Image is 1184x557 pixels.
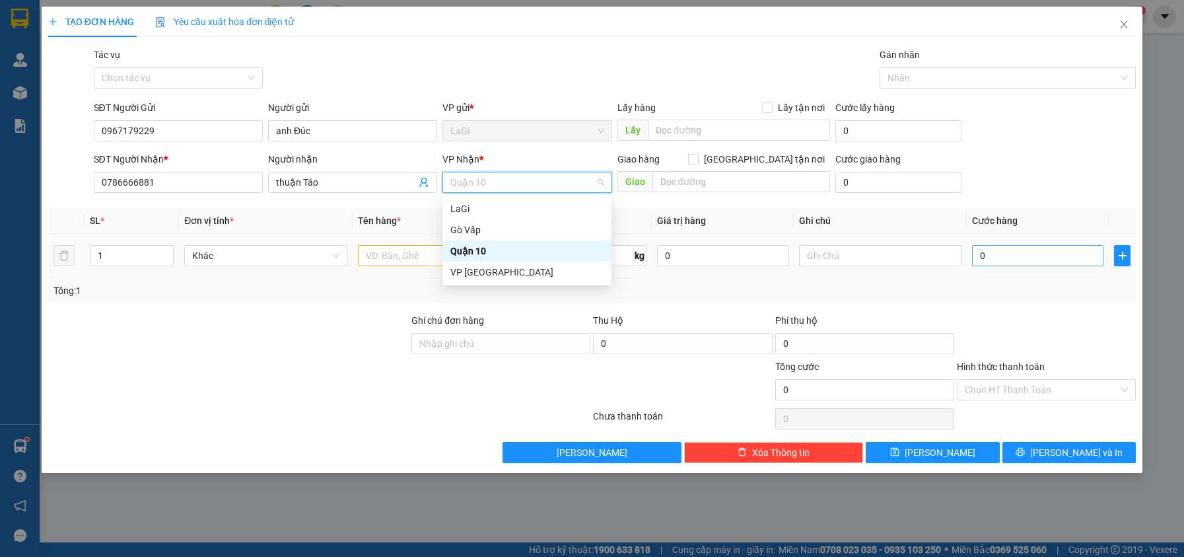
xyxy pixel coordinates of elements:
[1016,447,1025,458] span: printer
[94,50,120,60] label: Tác vụ
[268,152,437,167] div: Người nhận
[411,315,484,326] label: Ghi chú đơn hàng
[90,215,100,226] span: SL
[617,171,652,192] span: Giao
[442,241,611,262] div: Quận 10
[48,17,57,26] span: plus
[442,219,611,241] div: Gò Vấp
[752,445,810,460] span: Xóa Thông tin
[835,154,901,165] label: Cước giao hàng
[192,246,339,266] span: Khác
[617,120,648,141] span: Lấy
[794,208,967,234] th: Ghi chú
[442,154,479,165] span: VP Nhận
[738,447,747,458] span: delete
[411,333,590,354] input: Ghi chú đơn hàng
[11,11,104,27] div: LaGi
[184,215,234,226] span: Đơn vị tính
[866,442,999,463] button: save[PERSON_NAME]
[835,102,895,113] label: Cước lấy hàng
[450,244,604,258] div: Quận 10
[835,172,961,193] input: Cước giao hàng
[592,409,773,432] div: Chưa thanh toán
[1114,245,1131,266] button: plus
[442,198,611,219] div: LaGi
[775,361,819,372] span: Tổng cước
[835,120,961,141] input: Cước lấy hàng
[94,152,263,167] div: SĐT Người Nhận
[972,215,1018,226] span: Cước hàng
[442,262,611,283] div: VP Thủ Đức
[11,43,104,61] div: 0943675624
[111,85,248,104] div: 50.000
[450,121,604,141] span: LaGi
[11,13,32,26] span: Gửi:
[593,315,623,326] span: Thu Hộ
[11,27,104,43] div: dung
[53,245,75,266] button: delete
[113,59,247,77] div: 0858461109
[450,202,604,216] div: LaGi
[773,100,830,115] span: Lấy tận nơi
[53,283,458,298] div: Tổng: 1
[1119,19,1129,30] span: close
[155,17,295,27] span: Yêu cầu xuất hóa đơn điện tử
[617,154,660,165] span: Giao hàng
[633,245,646,266] span: kg
[657,245,788,266] input: 0
[880,50,920,60] label: Gán nhãn
[450,265,604,279] div: VP [GEOGRAPHIC_DATA]
[1115,250,1130,261] span: plus
[557,445,627,460] span: [PERSON_NAME]
[48,17,134,27] span: TẠO ĐƠN HÀNG
[1105,7,1142,44] button: Close
[775,313,954,333] div: Phí thu hộ
[799,245,961,266] input: Ghi Chú
[268,100,437,115] div: Người gửi
[113,43,247,59] div: Yên
[1002,442,1136,463] button: printer[PERSON_NAME] và In
[648,120,831,141] input: Dọc đường
[905,445,975,460] span: [PERSON_NAME]
[419,177,429,188] span: user-add
[358,245,520,266] input: VD: Bàn, Ghế
[617,102,656,113] span: Lấy hàng
[450,172,604,192] span: Quận 10
[94,100,263,115] div: SĐT Người Gửi
[957,361,1045,372] label: Hình thức thanh toán
[503,442,681,463] button: [PERSON_NAME]
[111,89,187,102] span: CHƯA CƯỚC :
[113,11,247,43] div: VP [GEOGRAPHIC_DATA]
[113,13,145,26] span: Nhận:
[1030,445,1123,460] span: [PERSON_NAME] và In
[684,442,863,463] button: deleteXóa Thông tin
[657,215,706,226] span: Giá trị hàng
[652,171,831,192] input: Dọc đường
[442,100,611,115] div: VP gửi
[450,223,604,237] div: Gò Vấp
[358,215,401,226] span: Tên hàng
[699,152,830,167] span: [GEOGRAPHIC_DATA] tận nơi
[155,17,166,28] img: icon
[890,447,899,458] span: save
